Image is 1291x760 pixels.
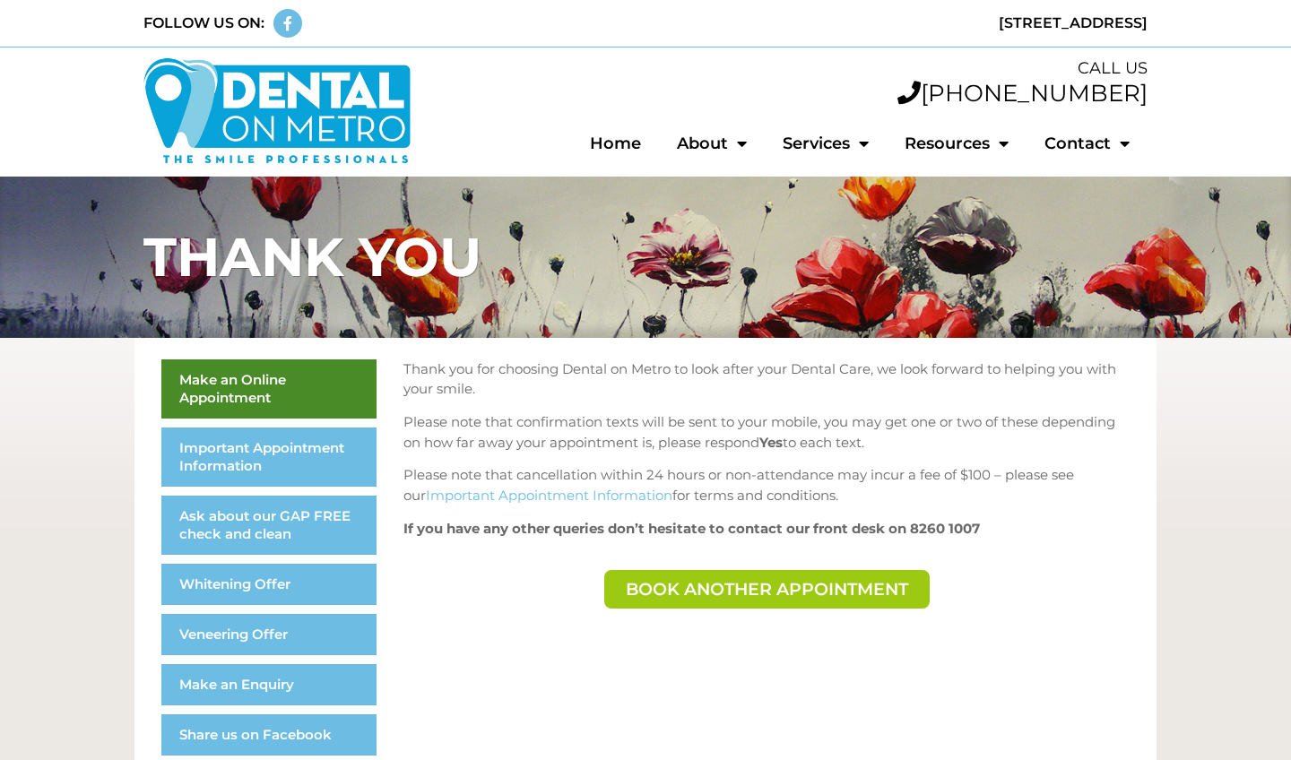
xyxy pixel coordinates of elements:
span: Please note that cancellation within 24 hours or non-attendance may incur a fee of $100 – please ... [403,466,1074,504]
b: Yes [759,434,783,451]
a: Important Appointment Information [161,427,377,487]
a: Contact [1027,123,1148,164]
a: Home [572,123,659,164]
a: About [659,123,765,164]
a: Make an Online Appointment [161,359,377,419]
div: CALL US [429,56,1148,81]
a: Book another appointment [604,570,930,609]
a: Share us on Facebook [161,714,377,756]
a: Whitening Offer [161,564,377,605]
h1: THANK YOU [143,230,1148,284]
nav: Menu [429,123,1148,164]
span: for terms and conditions. [672,487,838,504]
span: Please note that confirmation texts will be sent to your mobile, you may get one or two of these ... [403,413,1115,451]
p: Thank you for choosing Dental on Metro to look after your Dental Care, we look forward to helping... [403,359,1130,400]
a: Services [765,123,887,164]
a: Make an Enquiry [161,664,377,705]
b: f you have any other queries don’t hesitate to contact our front desk on 8260 1007 [408,520,980,537]
a: Important Appointment Information [426,487,672,504]
a: Veneering Offer [161,614,377,655]
a: Ask about our GAP FREE check and clean [161,496,377,555]
strong: I [403,520,408,537]
div: FOLLOW US ON: [143,13,264,34]
a: Resources [887,123,1027,164]
span: Book another appointment [626,581,908,598]
div: [STREET_ADDRESS] [654,13,1148,34]
a: [PHONE_NUMBER] [897,79,1148,108]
